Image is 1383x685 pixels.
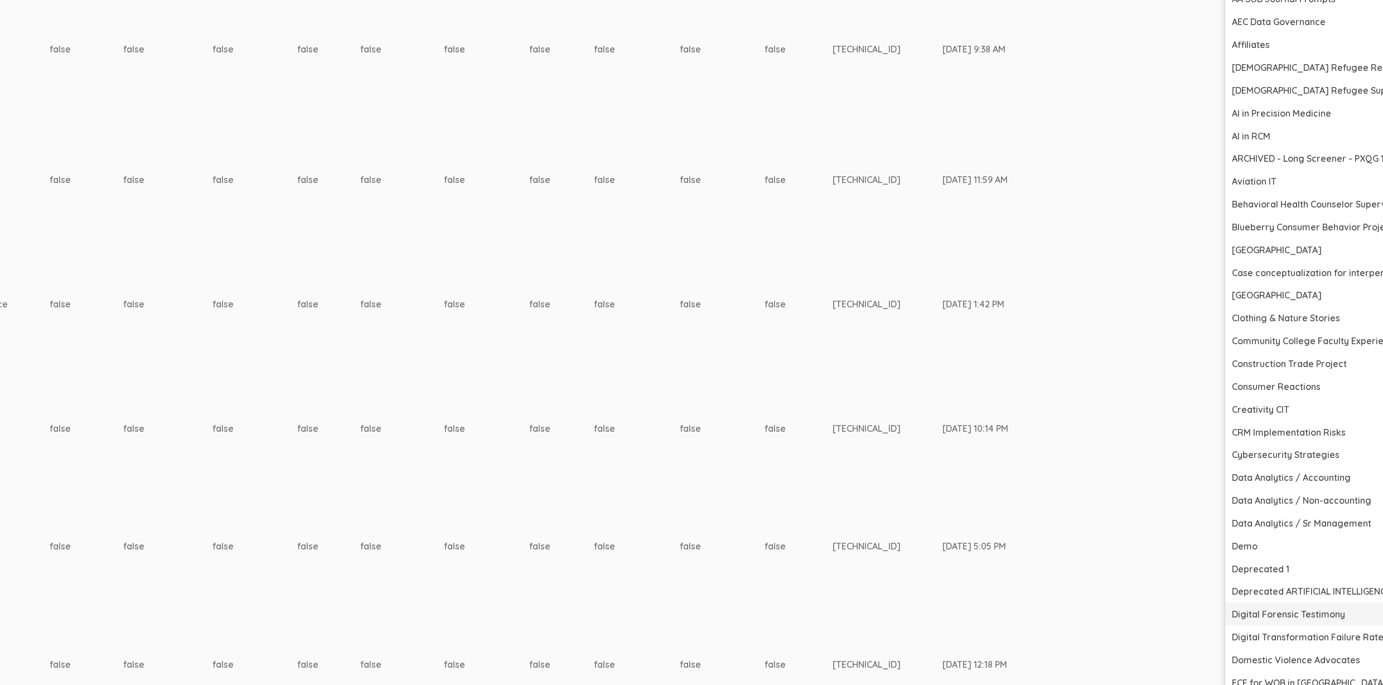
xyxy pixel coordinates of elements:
[297,239,360,369] td: false
[360,488,444,606] td: false
[529,239,594,369] td: false
[444,239,529,369] td: false
[594,239,680,369] td: false
[594,121,680,239] td: false
[765,369,833,488] td: false
[297,121,360,239] td: false
[123,369,212,488] td: false
[212,488,297,606] td: false
[942,298,1008,311] div: [DATE] 1:42 PM
[680,488,765,606] td: false
[123,239,212,369] td: false
[942,422,1008,435] div: [DATE] 10:14 PM
[594,488,680,606] td: false
[680,239,765,369] td: false
[942,43,1008,56] div: [DATE] 9:38 AM
[50,369,123,488] td: false
[765,488,833,606] td: false
[444,488,529,606] td: false
[297,369,360,488] td: false
[50,121,123,239] td: false
[212,239,297,369] td: false
[529,488,594,606] td: false
[833,488,942,606] td: [TECHNICAL_ID]
[444,121,529,239] td: false
[942,540,1008,553] div: [DATE] 5:05 PM
[212,369,297,488] td: false
[123,488,212,606] td: false
[212,121,297,239] td: false
[833,369,942,488] td: [TECHNICAL_ID]
[297,488,360,606] td: false
[765,239,833,369] td: false
[529,121,594,239] td: false
[360,121,444,239] td: false
[942,658,1008,671] div: [DATE] 12:18 PM
[50,239,123,369] td: false
[765,121,833,239] td: false
[594,369,680,488] td: false
[942,173,1008,186] div: [DATE] 11:59 AM
[680,369,765,488] td: false
[833,121,942,239] td: [TECHNICAL_ID]
[50,488,123,606] td: false
[833,239,942,369] td: [TECHNICAL_ID]
[123,121,212,239] td: false
[680,121,765,239] td: false
[444,369,529,488] td: false
[1327,631,1383,685] iframe: Chat Widget
[529,369,594,488] td: false
[360,369,444,488] td: false
[360,239,444,369] td: false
